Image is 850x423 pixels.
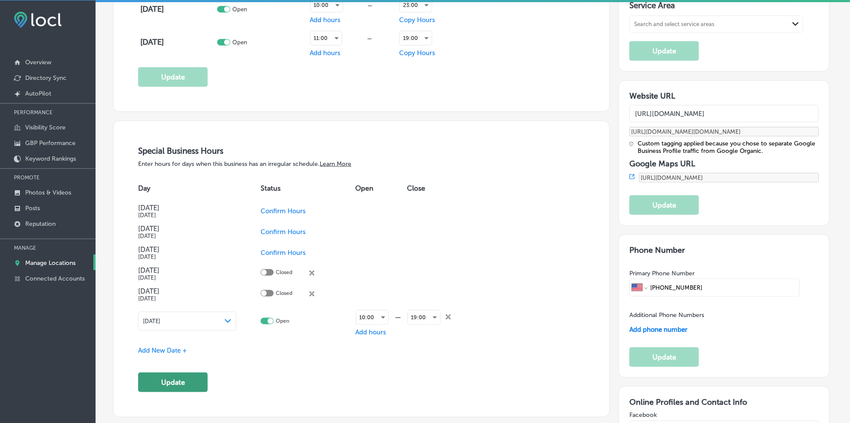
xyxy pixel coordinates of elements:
[138,254,236,260] h5: [DATE]
[143,318,160,324] span: [DATE]
[138,287,236,295] h4: [DATE]
[629,105,819,122] input: Add Location Website
[25,275,85,282] p: Connected Accounts
[276,269,292,278] p: Closed
[356,328,387,336] span: Add hours
[25,189,71,196] p: Photos & Videos
[25,90,51,97] p: AutoPilot
[634,21,714,28] div: Search and select service areas
[138,347,187,354] span: Add New Date +
[649,279,797,296] input: Phone number
[140,37,215,47] h4: [DATE]
[356,311,388,324] div: 10:00
[343,2,397,9] div: —
[629,397,819,407] h3: Online Profiles and Contact Info
[629,311,704,319] label: Additional Phone Numbers
[389,313,407,321] div: —
[140,4,215,14] h4: [DATE]
[408,311,440,324] div: 19:00
[25,259,76,267] p: Manage Locations
[629,195,699,215] button: Update
[138,233,236,239] h5: [DATE]
[261,249,306,257] span: Confirm Hours
[261,176,356,201] th: Status
[25,59,51,66] p: Overview
[261,228,306,236] span: Confirm Hours
[138,245,236,254] h4: [DATE]
[232,39,247,46] p: Open
[14,12,62,28] img: fda3e92497d09a02dc62c9cd864e3231.png
[629,411,819,419] label: Facebook
[138,295,236,302] h5: [DATE]
[138,266,236,274] h4: [DATE]
[638,140,819,155] div: Custom tagging applied because you chose to separate Google Business Profile traffic from Google ...
[629,326,688,334] span: Add phone number
[629,0,819,13] h3: Service Area
[629,347,699,367] button: Update
[138,146,585,156] h3: Special Business Hours
[399,16,435,24] span: Copy Hours
[629,91,819,101] h3: Website URL
[629,245,819,255] h3: Phone Number
[400,31,432,45] div: 19:00
[25,205,40,212] p: Posts
[629,270,695,277] label: Primary Phone Number
[138,274,236,281] h5: [DATE]
[310,49,341,57] span: Add hours
[276,290,292,298] p: Closed
[310,16,341,24] span: Add hours
[138,176,261,201] th: Day
[320,160,351,168] a: Learn More
[25,155,76,162] p: Keyword Rankings
[25,74,66,82] p: Directory Sync
[138,204,236,212] h4: [DATE]
[276,318,289,324] p: Open
[629,41,699,61] button: Update
[25,220,56,228] p: Reputation
[138,67,208,87] button: Update
[232,6,247,13] p: Open
[356,176,407,201] th: Open
[342,35,397,42] div: —
[399,49,435,57] span: Copy Hours
[25,139,76,147] p: GBP Performance
[138,373,208,392] button: Update
[261,207,306,215] span: Confirm Hours
[138,225,236,233] h4: [DATE]
[138,212,236,218] h5: [DATE]
[629,159,819,169] h3: Google Maps URL
[311,31,342,45] div: 11:00
[25,124,66,131] p: Visibility Score
[138,160,585,168] p: Enter hours for days when this business has an irregular schedule.
[407,176,473,201] th: Close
